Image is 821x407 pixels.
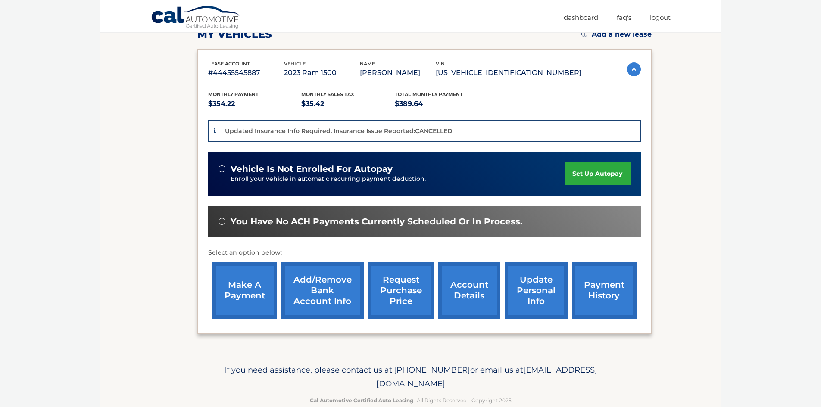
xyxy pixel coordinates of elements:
span: You have no ACH payments currently scheduled or in process. [231,216,522,227]
a: Cal Automotive [151,6,241,31]
p: 2023 Ram 1500 [284,67,360,79]
a: FAQ's [617,10,631,25]
a: Dashboard [564,10,598,25]
p: - All Rights Reserved - Copyright 2025 [203,396,618,405]
a: request purchase price [368,262,434,319]
p: $354.22 [208,98,302,110]
span: name [360,61,375,67]
a: account details [438,262,500,319]
p: [US_VEHICLE_IDENTIFICATION_NUMBER] [436,67,581,79]
p: If you need assistance, please contact us at: or email us at [203,363,618,391]
span: vehicle [284,61,306,67]
a: make a payment [212,262,277,319]
a: update personal info [505,262,568,319]
p: [PERSON_NAME] [360,67,436,79]
a: Add/Remove bank account info [281,262,364,319]
a: Logout [650,10,671,25]
h2: my vehicles [197,28,272,41]
img: add.svg [581,31,587,37]
img: alert-white.svg [219,165,225,172]
p: $35.42 [301,98,395,110]
span: Total Monthly Payment [395,91,463,97]
img: accordion-active.svg [627,62,641,76]
a: payment history [572,262,637,319]
p: Updated Insurance Info Required. Insurance Issue Reported:CANCELLED [225,127,453,135]
span: vin [436,61,445,67]
span: Monthly Payment [208,91,259,97]
span: Monthly sales Tax [301,91,354,97]
span: lease account [208,61,250,67]
p: $389.64 [395,98,488,110]
strong: Cal Automotive Certified Auto Leasing [310,397,413,404]
img: alert-white.svg [219,218,225,225]
p: Enroll your vehicle in automatic recurring payment deduction. [231,174,565,184]
a: set up autopay [565,162,630,185]
span: [PHONE_NUMBER] [394,365,470,375]
span: vehicle is not enrolled for autopay [231,164,393,174]
a: Add a new lease [581,30,652,39]
p: #44455545887 [208,67,284,79]
p: Select an option below: [208,248,641,258]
